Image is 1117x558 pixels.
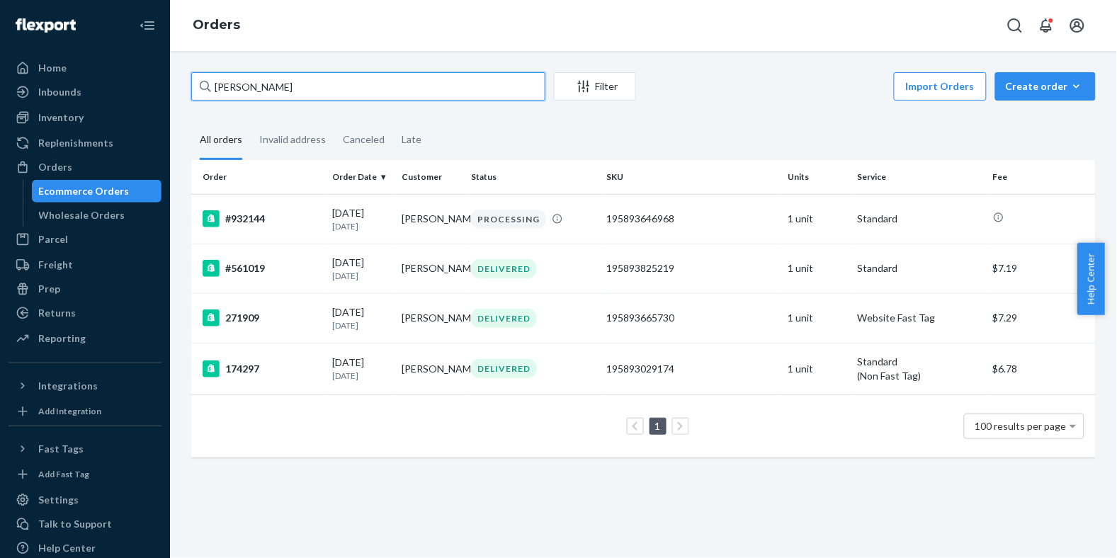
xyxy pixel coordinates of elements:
p: Standard [857,355,982,369]
div: Add Fast Tag [38,468,89,480]
a: Settings [8,489,161,511]
div: [DATE] [333,256,391,282]
div: #561019 [203,260,322,277]
th: Order [191,160,327,194]
a: Inventory [8,106,161,129]
button: Create order [995,72,1096,101]
span: 100 results per page [975,420,1067,432]
div: Freight [38,258,73,272]
div: Fast Tags [38,442,84,456]
img: Flexport logo [16,18,76,33]
div: Home [38,61,67,75]
button: Close Navigation [133,11,161,40]
th: Service [851,160,987,194]
a: Home [8,57,161,79]
button: Open account menu [1063,11,1092,40]
td: 1 unit [782,244,851,293]
div: Integrations [38,379,98,393]
div: Add Integration [38,405,101,417]
div: DELIVERED [471,309,537,328]
div: All orders [200,121,242,160]
button: Filter [554,72,636,101]
div: [DATE] [333,355,391,382]
p: Website Fast Tag [857,311,982,325]
div: 195893029174 [607,362,776,376]
td: 1 unit [782,293,851,343]
a: Ecommerce Orders [32,180,162,203]
td: 1 unit [782,194,851,244]
td: $6.78 [987,343,1096,394]
button: Open Search Box [1001,11,1029,40]
p: Standard [857,212,982,226]
a: Inbounds [8,81,161,103]
a: Prep [8,278,161,300]
td: $7.19 [987,244,1096,293]
a: Returns [8,302,161,324]
div: 271909 [203,309,322,326]
a: Add Fast Tag [8,466,161,483]
p: Standard [857,261,982,275]
input: Search orders [191,72,545,101]
th: Order Date [327,160,397,194]
div: Inbounds [38,85,81,99]
td: [PERSON_NAME] [396,194,465,244]
div: Talk to Support [38,517,112,531]
div: Inventory [38,110,84,125]
td: [PERSON_NAME] [396,293,465,343]
div: Orders [38,160,72,174]
th: Fee [987,160,1096,194]
div: Late [402,121,421,158]
div: Create order [1006,79,1085,93]
div: Settings [38,493,79,507]
th: Units [782,160,851,194]
div: Help Center [38,541,96,555]
a: Wholesale Orders [32,204,162,227]
a: Add Integration [8,403,161,420]
button: Fast Tags [8,438,161,460]
button: Import Orders [894,72,987,101]
div: Invalid address [259,121,326,158]
div: [DATE] [333,305,391,331]
td: $7.29 [987,293,1096,343]
div: 174297 [203,360,322,377]
td: [PERSON_NAME] [396,244,465,293]
div: (Non Fast Tag) [857,369,982,383]
div: 195893646968 [607,212,776,226]
div: Filter [555,79,635,93]
div: Returns [38,306,76,320]
a: Parcel [8,228,161,251]
td: 1 unit [782,343,851,394]
p: [DATE] [333,370,391,382]
a: Replenishments [8,132,161,154]
td: [PERSON_NAME] [396,343,465,394]
div: 195893825219 [607,261,776,275]
div: Ecommerce Orders [39,184,130,198]
div: Customer [402,171,460,183]
div: Parcel [38,232,68,246]
p: [DATE] [333,319,391,331]
div: DELIVERED [471,259,537,278]
p: [DATE] [333,220,391,232]
a: Talk to Support [8,513,161,535]
button: Integrations [8,375,161,397]
a: Page 1 is your current page [652,420,664,432]
a: Orders [8,156,161,178]
a: Reporting [8,327,161,350]
th: SKU [601,160,782,194]
div: DELIVERED [471,359,537,378]
div: [DATE] [333,206,391,232]
a: Freight [8,254,161,276]
div: Reporting [38,331,86,346]
div: Canceled [343,121,385,158]
div: Wholesale Orders [39,208,125,222]
div: PROCESSING [471,210,546,229]
a: Orders [193,17,240,33]
div: Replenishments [38,136,113,150]
div: #932144 [203,210,322,227]
button: Help Center [1077,243,1105,315]
p: [DATE] [333,270,391,282]
div: 195893665730 [607,311,776,325]
button: Open notifications [1032,11,1060,40]
th: Status [465,160,601,194]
